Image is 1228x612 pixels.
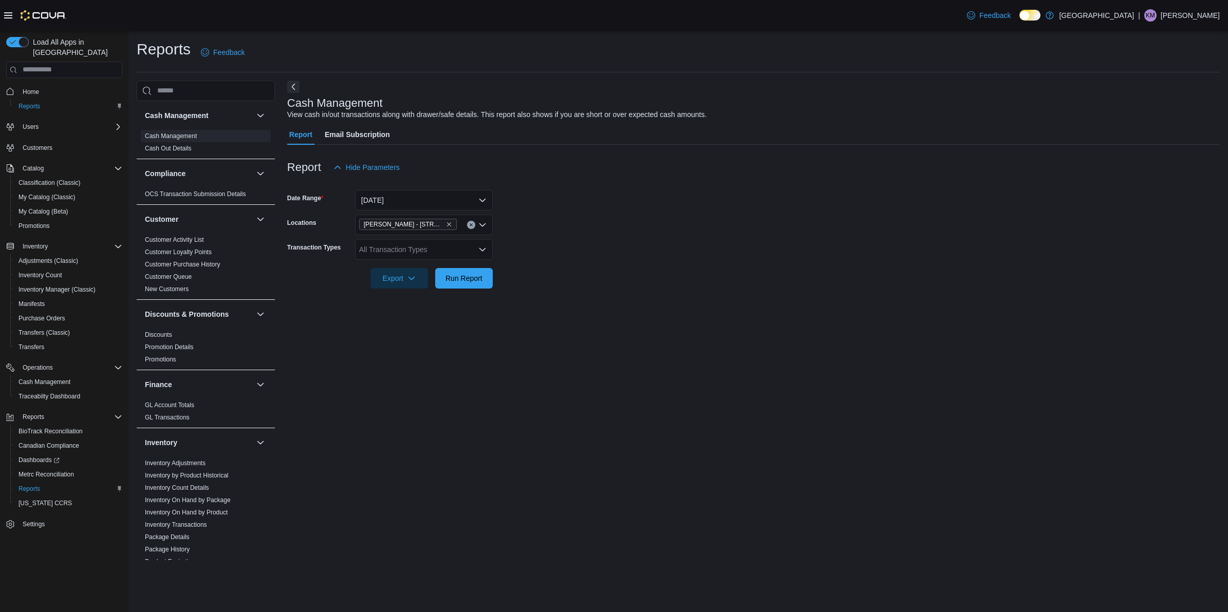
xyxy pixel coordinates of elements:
a: Promotions [145,356,176,363]
a: [US_STATE] CCRS [14,497,76,509]
button: Purchase Orders [10,311,126,326]
span: Export [377,268,422,289]
p: [GEOGRAPHIC_DATA] [1059,9,1134,22]
a: GL Transactions [145,414,190,421]
h3: Discounts & Promotions [145,309,229,319]
span: Inventory Count [14,269,122,281]
span: Product Expirations [145,558,198,566]
span: My Catalog (Classic) [14,191,122,203]
span: Traceabilty Dashboard [18,392,80,400]
span: Dashboards [14,454,122,466]
button: [US_STATE] CCRS [10,496,126,510]
span: Promotions [18,222,50,230]
span: Washington CCRS [14,497,122,509]
a: Promotions [14,220,54,232]
span: Inventory [23,242,48,251]
span: Run Report [445,273,482,283]
span: Inventory Transactions [145,521,207,529]
span: Customers [23,144,52,152]
a: GL Account Totals [145,401,194,409]
a: Reports [14,100,44,112]
button: Cash Management [254,109,267,122]
a: Inventory On Hand by Product [145,509,228,516]
img: Cova [21,10,66,21]
span: New Customers [145,285,189,293]
span: Inventory Manager (Classic) [14,283,122,296]
a: Adjustments (Classic) [14,255,82,267]
a: New Customers [145,285,189,293]
button: Operations [2,360,126,375]
button: Transfers [10,340,126,354]
span: Settings [18,518,122,530]
span: Customer Purchase History [145,260,220,269]
div: Inventory [137,457,275,609]
span: Transfers (Classic) [18,329,70,337]
span: Traceabilty Dashboard [14,390,122,403]
button: Traceabilty Dashboard [10,389,126,404]
button: Customers [2,140,126,155]
span: Report [289,124,312,145]
h3: Cash Management [145,110,209,121]
a: Canadian Compliance [14,439,83,452]
button: Finance [254,378,267,391]
span: GL Account Totals [145,401,194,409]
button: Adjustments (Classic) [10,254,126,268]
button: Open list of options [478,221,487,229]
div: Kris Miller [1144,9,1157,22]
span: Reports [18,485,40,493]
span: Feedback [979,10,1011,21]
label: Transaction Types [287,243,341,252]
div: Customer [137,234,275,299]
span: Transfers [18,343,44,351]
span: Purchase Orders [18,314,65,322]
button: Canadian Compliance [10,438,126,453]
a: Cash Out Details [145,145,192,152]
span: [US_STATE] CCRS [18,499,72,507]
span: Reports [14,483,122,495]
button: Clear input [467,221,475,229]
button: Reports [10,99,126,113]
button: Metrc Reconciliation [10,467,126,482]
button: Catalog [2,161,126,176]
a: BioTrack Reconciliation [14,425,87,437]
span: Home [23,88,39,96]
a: Purchase Orders [14,312,69,324]
span: Metrc Reconciliation [18,470,74,479]
div: Compliance [137,188,275,204]
a: Transfers [14,341,48,353]
button: Transfers (Classic) [10,326,126,340]
a: Inventory Count Details [145,484,209,491]
button: Discounts & Promotions [254,308,267,320]
span: My Catalog (Beta) [14,205,122,218]
span: BioTrack Reconciliation [18,427,83,435]
span: Promotion Details [145,343,194,351]
button: Settings [2,517,126,531]
label: Date Range [287,194,324,202]
a: Inventory Adjustments [145,460,206,467]
h3: Customer [145,214,178,224]
button: My Catalog (Beta) [10,204,126,219]
a: Customer Purchase History [145,261,220,268]
span: GL Transactions [145,413,190,422]
button: Compliance [254,167,267,180]
span: Hide Parameters [346,162,400,173]
span: Discounts [145,331,172,339]
span: Transfers (Classic) [14,327,122,339]
a: Reports [14,483,44,495]
div: Discounts & Promotions [137,329,275,370]
span: Inventory Manager (Classic) [18,285,96,294]
span: Inventory On Hand by Product [145,508,228,517]
a: Customer Queue [145,273,192,280]
span: Reports [14,100,122,112]
button: Customer [254,213,267,225]
h3: Compliance [145,168,185,179]
a: Cash Management [145,132,197,140]
span: Package History [145,545,190,553]
h1: Reports [137,39,191,60]
span: Inventory [18,240,122,253]
div: View cash in/out transactions along with drawer/safe details. This report also shows if you are s... [287,109,707,120]
span: Canadian Compliance [14,439,122,452]
h3: Finance [145,379,172,390]
a: Settings [18,518,49,530]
